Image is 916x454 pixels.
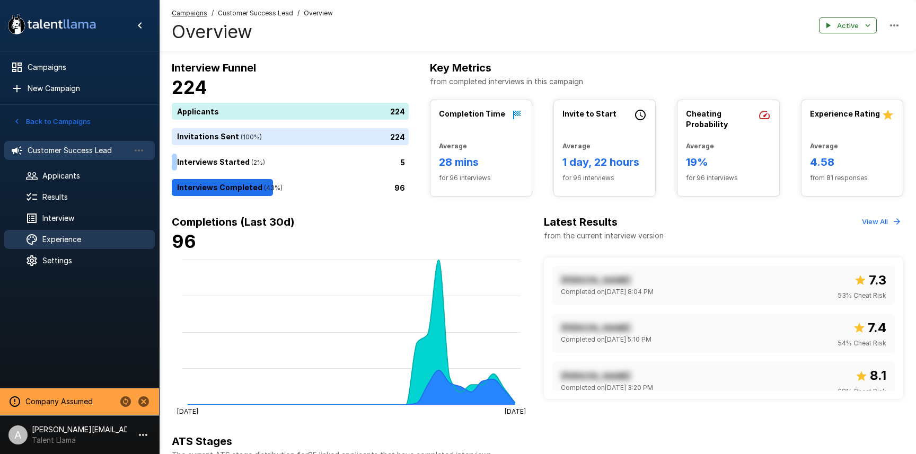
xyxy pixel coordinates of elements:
h6: 19% [686,154,770,171]
b: 8.1 [870,368,886,383]
span: / [297,8,300,19]
u: Campaigns [172,9,207,17]
h6: 28 mins [439,154,523,171]
b: 7.4 [868,320,886,335]
span: Overview [304,8,333,19]
span: 53 % Cheat Risk [838,290,886,301]
b: Average [562,142,591,150]
span: Completed on [DATE] 8:04 PM [561,287,654,297]
span: Customer Success Lead [218,8,293,19]
p: 5 [400,157,405,168]
h6: 1 day, 22 hours [562,154,647,171]
span: Completed on [DATE] 3:20 PM [561,382,653,393]
b: Experience Rating [810,109,880,118]
b: 224 [172,76,207,98]
span: from 81 responses [810,173,894,183]
p: from completed interviews in this campaign [430,76,903,87]
p: 224 [390,131,405,143]
p: [PERSON_NAME] [561,322,631,334]
b: 7.3 [869,272,886,288]
b: Average [439,142,467,150]
b: Average [810,142,838,150]
p: 224 [390,106,405,117]
span: 54 % Cheat Risk [838,338,886,349]
b: Completions (Last 30d) [172,216,295,228]
span: for 96 interviews [686,173,770,183]
span: for 96 interviews [562,173,647,183]
span: Completed on [DATE] 5:10 PM [561,334,651,345]
p: 96 [394,182,405,193]
b: Latest Results [544,216,618,228]
b: 96 [172,230,196,252]
span: 68 % Cheat Risk [838,386,886,397]
span: Overall score out of 10 [855,366,886,386]
b: Key Metrics [430,61,491,74]
p: [PERSON_NAME] [561,274,631,287]
h4: Overview [172,21,333,43]
button: View All [859,213,903,230]
p: [PERSON_NAME] [561,370,631,382]
span: for 96 interviews [439,173,523,183]
tspan: [DATE] [505,407,526,415]
b: Average [686,142,714,150]
b: Invite to Start [562,109,616,118]
tspan: [DATE] [177,407,198,415]
h6: 4.58 [810,154,894,171]
b: Completion Time [439,109,505,118]
button: Active [819,17,877,34]
b: ATS Stages [172,435,232,448]
span: / [212,8,214,19]
p: from the current interview version [544,230,664,241]
span: Overall score out of 10 [854,270,886,290]
b: Interview Funnel [172,61,256,74]
span: Overall score out of 10 [853,318,886,338]
b: Cheating Probability [686,109,728,129]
